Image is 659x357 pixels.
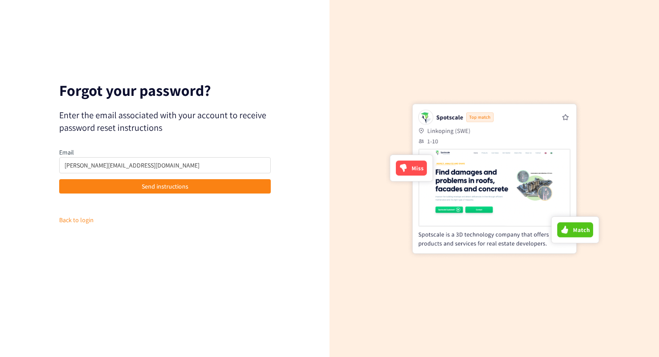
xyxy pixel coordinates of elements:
span: Send instructions [142,181,188,191]
p: Enter the email associated with your account to receive password reset instructions [59,109,271,134]
iframe: Chat Widget [509,260,659,357]
button: Send instructions [59,179,271,194]
p: Forgot your password? [59,83,271,98]
label: Email [59,148,74,156]
a: Back to login [59,216,94,224]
